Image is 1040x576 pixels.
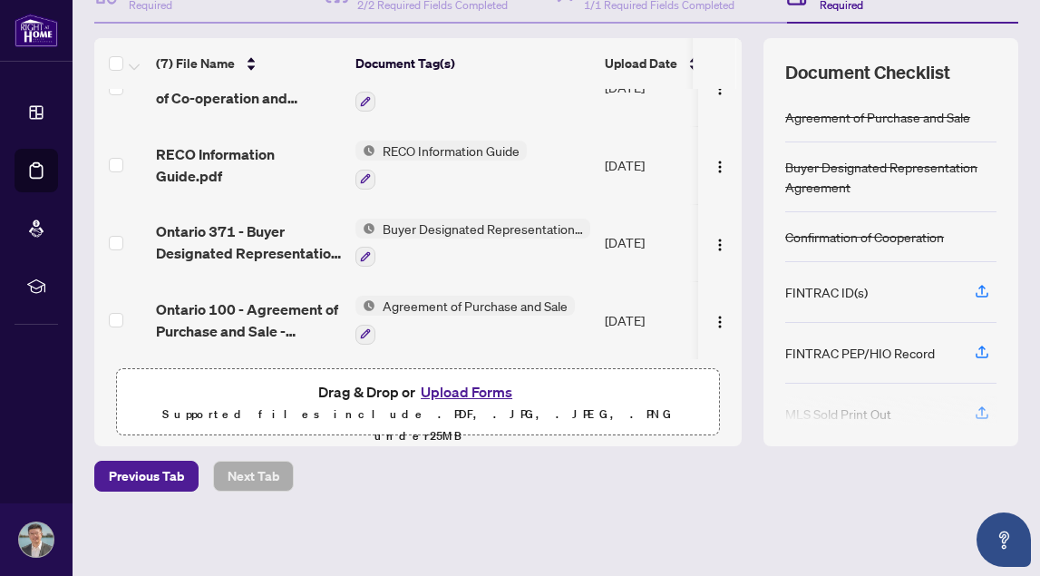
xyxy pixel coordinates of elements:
td: [DATE] [598,281,721,359]
img: Profile Icon [19,522,53,557]
button: Logo [705,228,734,257]
span: Ontario 100 - Agreement of Purchase and Sale - Residential3 Pages.pdf [156,298,341,342]
th: Document Tag(s) [348,38,598,89]
th: Upload Date [598,38,721,89]
img: Logo [713,82,727,96]
th: (7) File Name [149,38,348,89]
div: FINTRAC PEP/HIO Record [785,343,935,363]
span: Agreement of Purchase and Sale [375,296,575,316]
div: Buyer Designated Representation Agreement [785,157,996,197]
td: [DATE] [598,126,721,204]
span: RECO Information Guide.pdf [156,143,341,187]
button: Open asap [977,513,1031,567]
button: Status IconRECO Information Guide [355,141,527,190]
span: RECO Information Guide [375,141,527,161]
button: Next Tab [213,461,294,492]
div: Agreement of Purchase and Sale [785,107,970,127]
div: FINTRAC ID(s) [785,282,868,302]
p: Supported files include .PDF, .JPG, .JPEG, .PNG under 25 MB [128,404,708,447]
button: Upload Forms [415,380,518,404]
img: Logo [713,315,727,329]
span: Document Checklist [785,60,950,85]
span: Drag & Drop orUpload FormsSupported files include .PDF, .JPG, .JPEG, .PNG under25MB [117,369,719,458]
button: Logo [705,151,734,180]
button: Status IconBuyer Designated Representation Agreement [355,219,590,268]
button: Status IconAgreement of Purchase and Sale [355,296,575,345]
img: logo [15,14,58,47]
span: Ontario 371 - Buyer Designated Representation Agreement - Authority for Purchase or Lease.pdf [156,220,341,264]
img: Logo [713,160,727,174]
span: Previous Tab [109,462,184,491]
img: Logo [713,238,727,252]
img: Status Icon [355,219,375,239]
img: Status Icon [355,141,375,161]
button: Previous Tab [94,461,199,492]
div: Confirmation of Cooperation [785,227,944,247]
span: (7) File Name [156,54,235,73]
span: Upload Date [605,54,677,73]
button: Logo [705,306,734,335]
img: Status Icon [355,296,375,316]
span: Drag & Drop or [318,380,518,404]
span: Buyer Designated Representation Agreement [375,219,590,239]
td: [DATE] [598,204,721,282]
